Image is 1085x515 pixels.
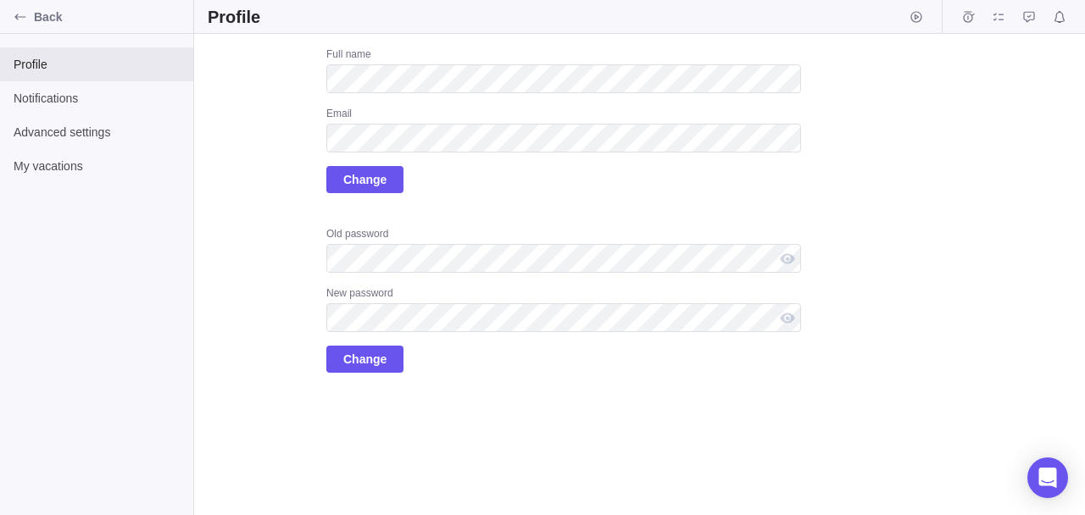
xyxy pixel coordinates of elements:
[343,169,387,190] span: Change
[208,5,260,29] h2: Profile
[326,47,801,64] div: Full name
[326,244,801,273] input: Old password
[14,124,180,141] span: Advanced settings
[904,5,928,29] span: Start timer
[1048,13,1071,26] a: Notifications
[326,166,403,193] span: Change
[326,107,801,124] div: Email
[326,303,801,332] input: New password
[326,124,801,152] input: Email
[1017,5,1041,29] span: Approval requests
[34,8,186,25] span: Back
[14,90,180,107] span: Notifications
[956,13,980,26] a: Time logs
[1027,457,1068,498] div: Open Intercom Messenger
[987,5,1010,29] span: My assignments
[1048,5,1071,29] span: Notifications
[956,5,980,29] span: Time logs
[343,349,387,369] span: Change
[326,286,801,303] div: New password
[14,158,180,174] span: My vacations
[326,346,403,373] span: Change
[1017,13,1041,26] a: Approval requests
[326,64,801,93] input: Full name
[326,227,801,244] div: Old password
[14,56,180,73] span: Profile
[987,13,1010,26] a: My assignments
